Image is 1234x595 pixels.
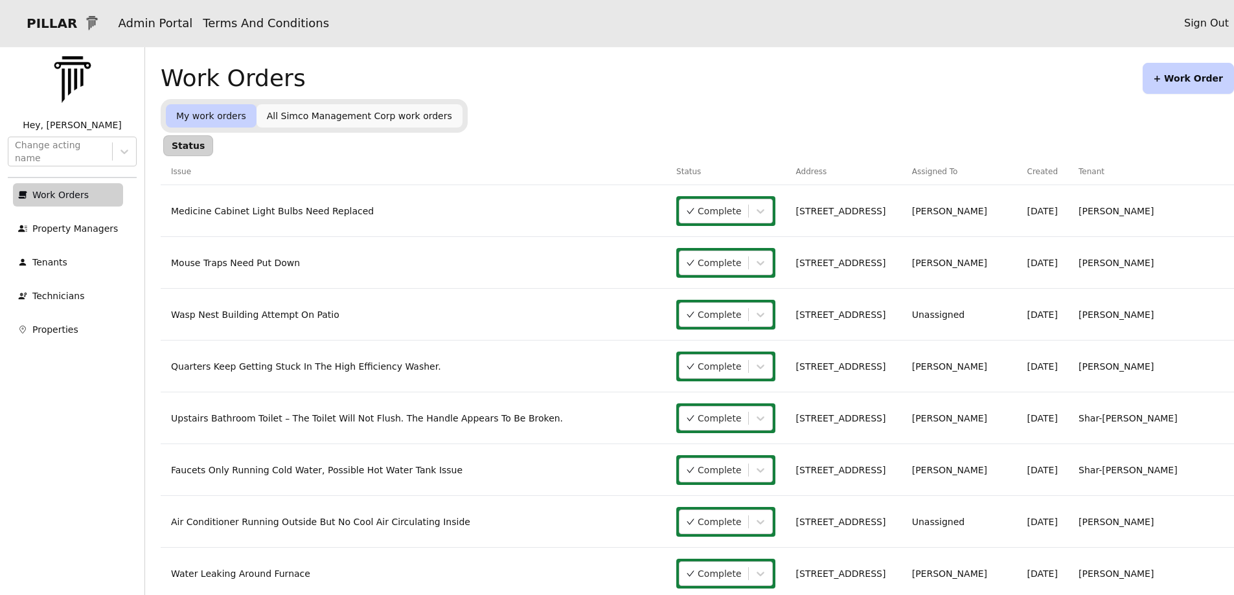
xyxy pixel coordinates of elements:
a: [PERSON_NAME] [1079,258,1154,268]
a: [STREET_ADDRESS] [796,206,886,216]
a: Water Leaking Around Furnace [171,568,310,579]
p: Work Orders [32,188,89,201]
th: Issue [161,159,666,185]
a: [DATE] [1027,258,1058,268]
a: [DATE] [1027,206,1058,216]
a: [STREET_ADDRESS] [796,413,886,423]
a: [PERSON_NAME] [1079,309,1154,320]
th: Status [666,159,785,185]
h1: Work Orders [161,65,306,91]
a: [DATE] [1027,361,1058,372]
p: Technicians [32,289,84,302]
th: Address [786,159,902,185]
a: Property Managers [13,217,123,240]
th: Tenant [1068,159,1234,185]
a: [STREET_ADDRESS] [796,568,886,579]
a: [PERSON_NAME] [912,465,987,475]
th: Assigned To [902,159,1017,185]
a: [DATE] [1027,465,1058,475]
a: [PERSON_NAME] [1079,517,1154,527]
p: Properties [32,323,78,336]
a: Air Conditioner Running Outside But No Cool Air Circulating Inside [171,517,470,527]
a: [PERSON_NAME] [912,413,987,423]
img: PILLAR [40,47,105,112]
a: Technicians [13,284,123,308]
a: Shar-[PERSON_NAME] [1079,465,1178,475]
a: [PERSON_NAME] [1079,568,1154,579]
a: All Simco Management Corp work orders [257,104,463,128]
a: [STREET_ADDRESS] [796,517,886,527]
a: Shar-[PERSON_NAME] [1079,413,1178,423]
p: Hey, [PERSON_NAME] [8,118,137,131]
a: Medicine Cabinet Light Bulbs Need Replaced [171,206,374,216]
p: PILLAR [16,14,77,32]
a: Wasp Nest Building Attempt On Patio [171,309,339,320]
button: + Work Order [1143,63,1234,94]
th: Created [1017,159,1069,185]
div: Change acting name [15,139,106,164]
a: My work orders [166,104,257,128]
img: 1 [82,14,102,33]
div: Status [163,135,213,156]
a: [PERSON_NAME] [912,206,987,216]
a: [PERSON_NAME] [1079,206,1154,216]
a: Unassigned [912,517,965,527]
p: Property Managers [32,222,118,235]
a: Tenants [13,251,123,274]
a: [DATE] [1027,517,1058,527]
a: [PERSON_NAME] [912,258,987,268]
a: [STREET_ADDRESS] [796,361,886,372]
a: Properties [13,318,123,341]
a: [PERSON_NAME] [1079,361,1154,372]
a: [DATE] [1027,309,1058,320]
a: Unassigned [912,309,965,320]
a: Sign Out [1184,16,1229,31]
p: Tenants [32,256,67,269]
a: [PERSON_NAME] [912,568,987,579]
a: [STREET_ADDRESS] [796,258,886,268]
a: [PERSON_NAME] [912,361,987,372]
a: [STREET_ADDRESS] [796,309,886,320]
a: [STREET_ADDRESS] [796,465,886,475]
a: Quarters Keep Getting Stuck In The High Efficiency Washer. [171,361,441,372]
a: Terms And Conditions [203,16,329,30]
a: [DATE] [1027,413,1058,423]
a: Work Orders [13,183,123,207]
a: Faucets Only Running Cold Water, Possible Hot Water Tank Issue [171,465,463,475]
a: PILLAR [5,8,113,39]
a: Upstairs Bathroom Toilet – The Toilet Will Not Flush. The Handle Appears To Be Broken. [171,413,563,423]
a: Mouse Traps Need Put Down [171,258,300,268]
a: Admin Portal [118,16,192,30]
a: [DATE] [1027,568,1058,579]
